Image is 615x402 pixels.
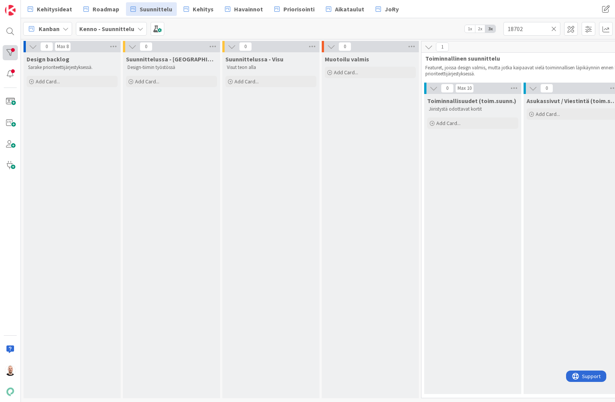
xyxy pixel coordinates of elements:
[335,5,364,14] span: Aikataulut
[5,5,16,16] img: Visit kanbanzone.com
[283,5,315,14] span: Priorisointi
[225,55,283,63] span: Suunnittelussa - Visu
[16,1,35,10] span: Support
[227,64,315,70] p: Visut teon alla
[23,2,77,16] a: Kehitysideat
[441,84,454,93] span: 0
[436,120,461,127] span: Add Card...
[436,42,449,52] span: 1
[79,25,134,33] b: Kenno - Suunnittelu
[193,5,214,14] span: Kehitys
[220,2,267,16] a: Havainnot
[93,5,119,14] span: Roadmap
[325,55,369,63] span: Muotoilu valmis
[5,365,16,376] img: TM
[135,78,159,85] span: Add Card...
[79,2,124,16] a: Roadmap
[385,5,399,14] span: JoRy
[270,2,319,16] a: Priorisointi
[427,97,516,105] span: Toiminnallisuudet (toim.suunn.)
[540,84,553,93] span: 0
[334,69,358,76] span: Add Card...
[465,25,475,33] span: 1x
[126,55,217,63] span: Suunnittelussa - Rautalangat
[179,2,218,16] a: Kehitys
[429,106,517,112] p: Jiiristystä odottavat kortit
[126,2,177,16] a: Suunnittelu
[27,55,69,63] span: Design backlog
[475,25,485,33] span: 2x
[371,2,403,16] a: JoRy
[37,5,72,14] span: Kehitysideat
[338,42,351,51] span: 0
[140,42,153,51] span: 0
[234,78,259,85] span: Add Card...
[503,22,560,36] input: Quick Filter...
[239,42,252,51] span: 0
[458,86,472,90] div: Max 10
[536,111,560,117] span: Add Card...
[39,24,60,33] span: Kanban
[5,386,16,397] img: avatar
[127,64,215,70] p: Design-tiimin työstössä
[28,64,116,70] p: Sarake prioriteettijärjestyksessä.
[36,78,60,85] span: Add Card...
[140,5,172,14] span: Suunnittelu
[485,25,495,33] span: 3x
[321,2,369,16] a: Aikataulut
[234,5,263,14] span: Havainnot
[57,45,69,48] div: Max 8
[40,42,53,51] span: 0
